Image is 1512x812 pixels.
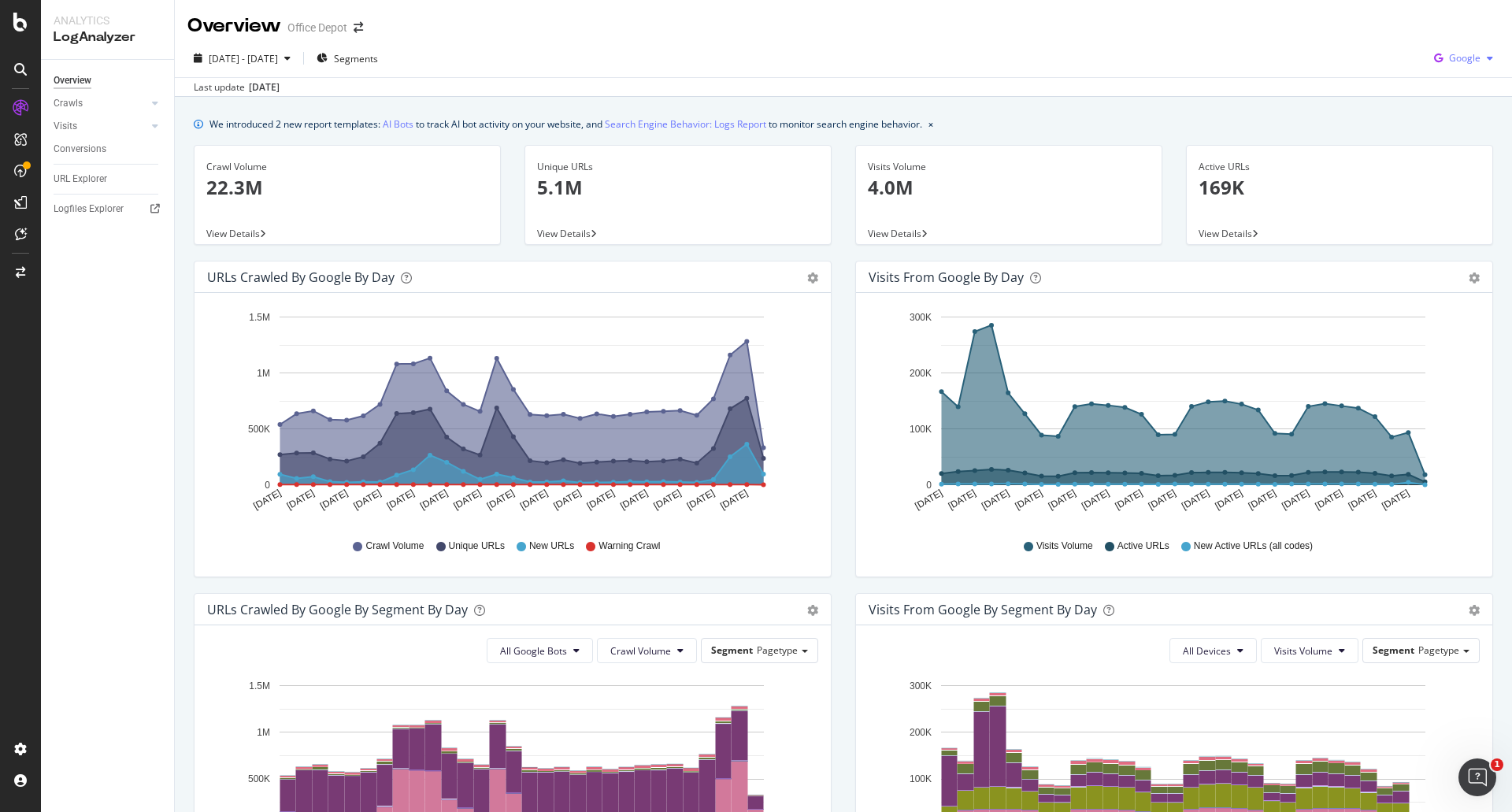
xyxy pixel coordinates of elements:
text: [DATE] [913,488,944,512]
text: 500K [248,774,270,785]
div: Unique URLs [537,160,819,174]
a: Overview [54,72,163,89]
span: 1 [1491,758,1503,771]
button: Google [1428,46,1499,71]
span: All Google Bots [500,644,567,658]
text: [DATE] [1113,488,1144,512]
span: View Details [868,227,921,240]
text: [DATE] [1180,488,1211,512]
button: Segments [310,46,384,71]
text: 300K [910,680,932,691]
text: [DATE] [1280,488,1311,512]
div: Office Depot [287,20,347,35]
span: Crawl Volume [365,539,424,553]
text: 500K [248,424,270,435]
a: Crawls [54,95,147,112]
div: Analytics [54,13,161,28]
text: [DATE] [251,488,283,512]
span: [DATE] - [DATE] [209,52,278,65]
span: Google [1449,51,1480,65]
text: [DATE] [980,488,1011,512]
text: 100K [910,424,932,435]
div: URLs Crawled by Google by day [207,269,395,285]
text: 0 [265,480,270,491]
text: [DATE] [485,488,517,512]
div: Conversions [54,141,106,158]
p: 169K [1199,174,1480,201]
button: Visits Volume [1261,638,1358,663]
div: Active URLs [1199,160,1480,174]
text: [DATE] [518,488,550,512]
text: 1.5M [249,680,270,691]
text: [DATE] [1213,488,1244,512]
div: gear [1469,605,1480,616]
div: gear [1469,273,1480,284]
div: [DATE] [249,80,280,95]
div: Crawls [54,95,83,112]
text: 300K [910,312,932,323]
div: LogAnalyzer [54,28,161,46]
div: gear [807,605,818,616]
a: Visits [54,118,147,135]
button: close banner [925,113,937,135]
text: [DATE] [1080,488,1111,512]
text: [DATE] [418,488,450,512]
div: We introduced 2 new report templates: to track AI bot activity on your website, and to monitor se... [209,116,922,132]
span: Segments [334,52,378,65]
a: URL Explorer [54,171,163,187]
text: [DATE] [1347,488,1378,512]
text: [DATE] [551,488,583,512]
text: [DATE] [385,488,417,512]
a: Conversions [54,141,163,158]
div: Visits from Google By Segment By Day [869,602,1097,617]
text: [DATE] [652,488,684,512]
span: Segment [711,643,753,657]
text: [DATE] [451,488,483,512]
svg: A chart. [869,306,1474,525]
div: Crawl Volume [206,160,488,174]
svg: A chart. [207,306,813,525]
text: 100K [910,774,932,785]
button: All Google Bots [487,638,593,663]
button: All Devices [1169,638,1257,663]
iframe: Intercom live chat [1458,758,1496,796]
span: All Devices [1183,644,1231,658]
div: arrow-right-arrow-left [354,22,363,33]
div: info banner [194,116,1493,132]
text: [DATE] [351,488,383,512]
div: Overview [54,72,91,89]
text: 1M [257,368,270,379]
text: [DATE] [947,488,978,512]
div: Logfiles Explorer [54,201,124,217]
text: [DATE] [285,488,317,512]
div: URL Explorer [54,171,107,187]
div: URLs Crawled by Google By Segment By Day [207,602,468,617]
text: 0 [926,480,932,491]
a: Logfiles Explorer [54,201,163,217]
span: Pagetype [1418,643,1459,657]
text: [DATE] [618,488,650,512]
button: Crawl Volume [597,638,697,663]
text: [DATE] [585,488,617,512]
text: 200K [910,368,932,379]
text: 1.5M [249,312,270,323]
span: View Details [206,227,260,240]
div: Overview [187,13,281,39]
a: AI Bots [383,116,413,132]
text: 200K [910,727,932,738]
span: Crawl Volume [610,644,671,658]
text: [DATE] [1147,488,1178,512]
text: 1M [257,727,270,738]
text: [DATE] [1314,488,1345,512]
text: [DATE] [685,488,717,512]
div: Visits [54,118,77,135]
span: Pagetype [757,643,798,657]
div: Visits from Google by day [869,269,1024,285]
span: Visits Volume [1274,644,1332,658]
text: [DATE] [1047,488,1078,512]
span: Warning Crawl [598,539,660,553]
span: View Details [1199,227,1252,240]
span: Visits Volume [1036,539,1093,553]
